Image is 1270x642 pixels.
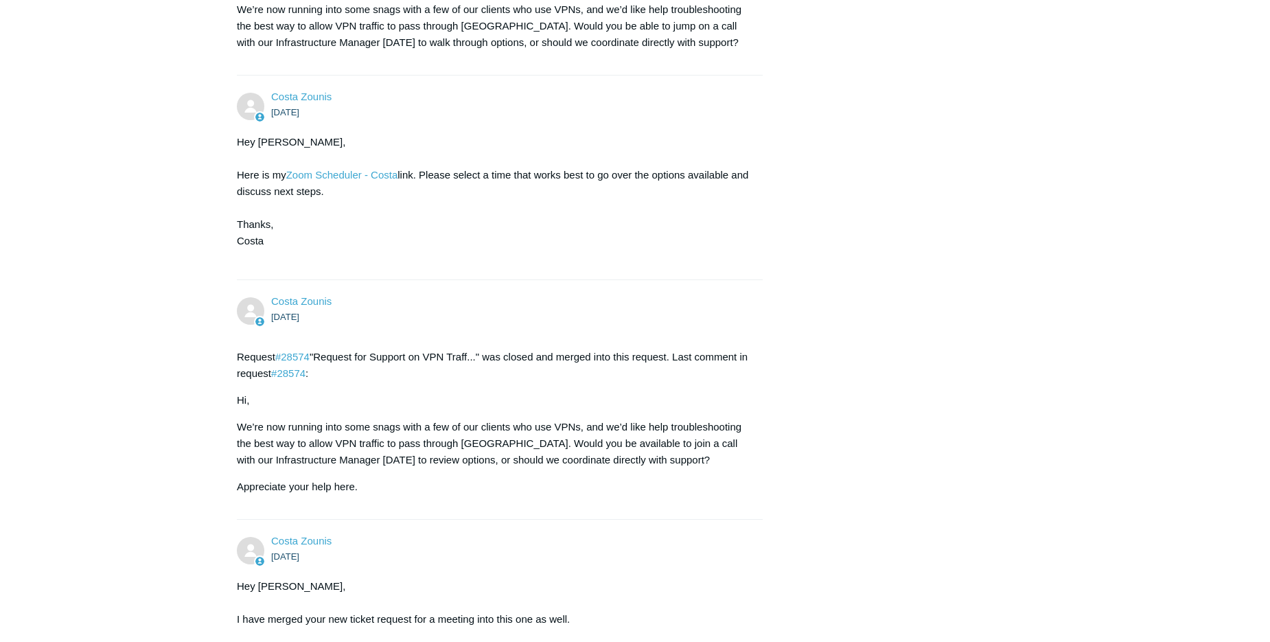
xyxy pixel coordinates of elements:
[275,351,310,363] a: #28574
[237,479,749,495] p: Appreciate your help here.
[237,349,749,382] p: Request "Request for Support on VPN Traff..." was closed and merged into this request. Last comme...
[271,107,299,117] time: 10/01/2025, 10:07
[271,295,332,307] a: Costa Zounis
[271,535,332,547] a: Costa Zounis
[237,1,749,51] p: We’re now running into some snags with a few of our clients who use VPNs, and we’d like help trou...
[286,169,398,181] a: Zoom Scheduler - Costa
[237,419,749,468] p: We’re now running into some snags with a few of our clients who use VPNs, and we’d like help trou...
[237,392,749,409] p: Hi,
[237,134,749,266] div: Hey [PERSON_NAME], Here is my link. Please select a time that works best to go over the options a...
[271,312,299,322] time: 10/01/2025, 10:09
[271,367,305,379] a: #28574
[271,551,299,562] time: 10/01/2025, 10:09
[271,91,332,102] a: Costa Zounis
